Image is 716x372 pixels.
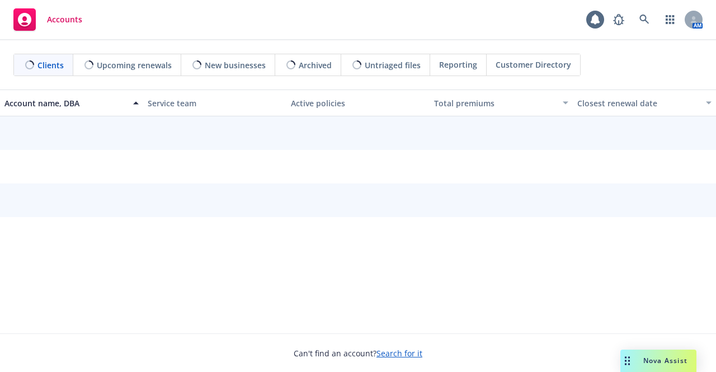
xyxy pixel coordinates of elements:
button: Nova Assist [620,350,696,372]
span: Nova Assist [643,356,687,365]
button: Closest renewal date [573,90,716,116]
span: New businesses [205,59,266,71]
div: Closest renewal date [577,97,699,109]
div: Drag to move [620,350,634,372]
a: Accounts [9,4,87,35]
div: Total premiums [434,97,556,109]
div: Active policies [291,97,425,109]
span: Clients [37,59,64,71]
span: Can't find an account? [294,347,422,359]
a: Search for it [376,348,422,359]
button: Total premiums [430,90,573,116]
span: Archived [299,59,332,71]
span: Reporting [439,59,477,70]
div: Service team [148,97,282,109]
span: Customer Directory [496,59,571,70]
button: Active policies [286,90,430,116]
a: Report a Bug [607,8,630,31]
a: Switch app [659,8,681,31]
button: Service team [143,90,286,116]
a: Search [633,8,656,31]
span: Accounts [47,15,82,24]
div: Account name, DBA [4,97,126,109]
span: Upcoming renewals [97,59,172,71]
span: Untriaged files [365,59,421,71]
